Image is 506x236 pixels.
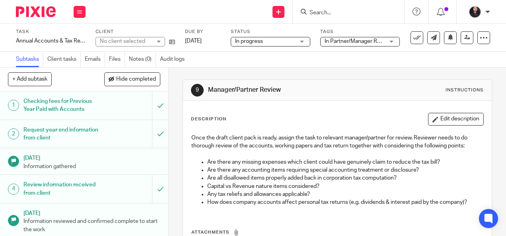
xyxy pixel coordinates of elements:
div: 1 [8,100,19,111]
label: Client [95,29,175,35]
img: MicrosoftTeams-image.jfif [469,6,481,18]
div: 9 [191,84,204,97]
a: Audit logs [160,52,189,67]
label: Status [231,29,310,35]
img: Pixie [16,6,56,17]
span: Hide completed [116,76,156,83]
p: Are all disallowed items properly added back in corporation tax computation? [207,174,483,182]
p: Information reviewed and confirmed complete to start the work [23,217,160,234]
p: Information gathered [23,162,160,170]
button: Edit description [428,113,484,126]
a: Client tasks [47,52,81,67]
div: Annual Accounts &amp; Tax Return [16,37,86,45]
h1: [DATE] [23,152,160,162]
span: In Partner/Manager Review [325,39,391,44]
a: Notes (0) [129,52,156,67]
p: Are there any missing expenses which client could have genuinely claim to reduce the tax bill? [207,158,483,166]
span: Attachments [191,230,230,234]
span: [DATE] [185,38,202,44]
p: Once the draft client pack is ready, assign the task to relevant manager/partner for review. Revi... [191,134,483,150]
h1: Manager/Partner Review [208,86,354,94]
p: Any tax reliefs and allowances applicable? [207,190,483,198]
div: 2 [8,128,19,139]
div: No client selected [100,37,152,45]
h1: Checking fees for Previous Year Paid with Accounts [23,95,104,116]
label: Task [16,29,86,35]
input: Search [309,10,380,17]
p: How does company accounts affect personal tax returns (e.g. dividends & interest paid by the comp... [207,198,483,206]
div: Annual Accounts & Tax Return [16,37,86,45]
a: Files [109,52,125,67]
div: 4 [8,184,19,195]
p: Are there any accounting items requiring special accounting treatment or disclosure? [207,166,483,174]
a: Subtasks [16,52,43,67]
p: Capital vs Revenue nature items considered? [207,182,483,190]
label: Due by [185,29,221,35]
h1: Request year end information from client [23,124,104,144]
span: In progress [235,39,263,44]
h1: [DATE] [23,207,160,217]
a: Emails [85,52,105,67]
label: Tags [320,29,400,35]
button: Hide completed [104,72,160,86]
button: + Add subtask [8,72,52,86]
div: Instructions [446,87,484,93]
h1: Review information received from client [23,179,104,199]
p: Description [191,116,226,122]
